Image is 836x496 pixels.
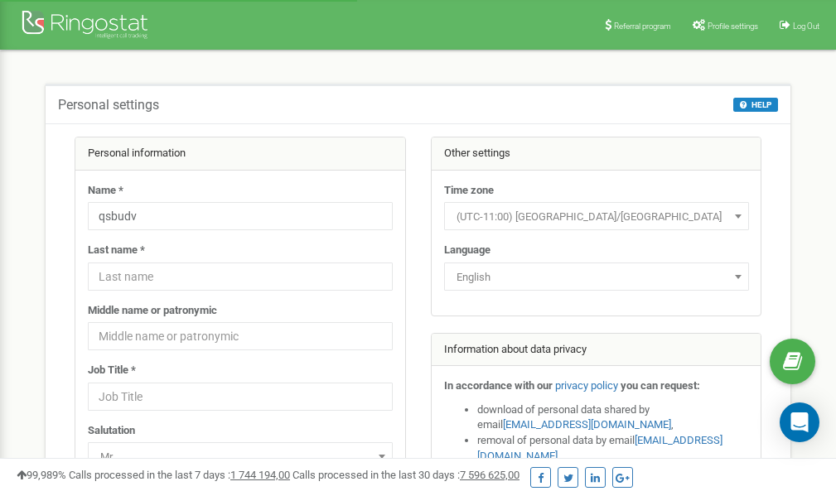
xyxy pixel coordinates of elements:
div: Other settings [432,137,761,171]
label: Name * [88,183,123,199]
label: Job Title * [88,363,136,378]
strong: In accordance with our [444,379,553,392]
a: privacy policy [555,379,618,392]
label: Language [444,243,490,258]
div: Open Intercom Messenger [780,402,819,442]
input: Last name [88,262,393,291]
a: [EMAIL_ADDRESS][DOMAIN_NAME] [503,418,671,431]
h5: Personal settings [58,98,159,113]
span: (UTC-11:00) Pacific/Midway [444,202,749,230]
input: Middle name or patronymic [88,322,393,350]
input: Job Title [88,383,393,411]
button: HELP [733,98,778,112]
span: Calls processed in the last 30 days : [292,469,519,481]
span: English [450,266,743,289]
span: Profile settings [708,22,758,31]
li: removal of personal data by email , [477,433,749,464]
span: Calls processed in the last 7 days : [69,469,290,481]
span: Log Out [793,22,819,31]
label: Middle name or patronymic [88,303,217,319]
u: 1 744 194,00 [230,469,290,481]
label: Last name * [88,243,145,258]
span: (UTC-11:00) Pacific/Midway [450,205,743,229]
u: 7 596 625,00 [460,469,519,481]
span: Mr. [94,445,387,469]
span: English [444,262,749,291]
span: Referral program [614,22,671,31]
span: Mr. [88,442,393,470]
div: Personal information [75,137,405,171]
label: Salutation [88,423,135,439]
label: Time zone [444,183,494,199]
li: download of personal data shared by email , [477,402,749,433]
span: 99,989% [17,469,66,481]
strong: you can request: [621,379,700,392]
div: Information about data privacy [432,334,761,367]
input: Name [88,202,393,230]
